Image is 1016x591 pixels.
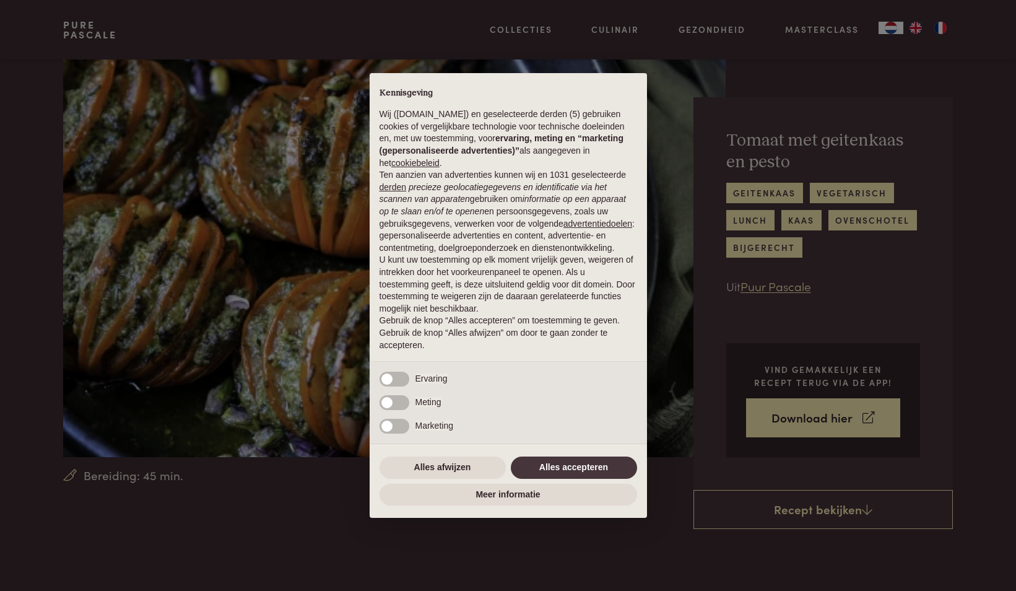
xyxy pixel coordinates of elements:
[380,182,407,194] button: derden
[380,484,637,506] button: Meer informatie
[563,218,632,230] button: advertentiedoelen
[380,133,623,155] strong: ervaring, meting en “marketing (gepersonaliseerde advertenties)”
[380,169,637,254] p: Ten aanzien van advertenties kunnen wij en 1031 geselecteerde gebruiken om en persoonsgegevens, z...
[391,158,440,168] a: cookiebeleid
[511,457,637,479] button: Alles accepteren
[380,88,637,99] h2: Kennisgeving
[380,194,627,216] em: informatie op een apparaat op te slaan en/of te openen
[415,421,453,431] span: Marketing
[380,182,607,204] em: precieze geolocatiegegevens en identificatie via het scannen van apparaten
[380,254,637,315] p: U kunt uw toestemming op elk moment vrijelijk geven, weigeren of intrekken door het voorkeurenpan...
[415,374,448,383] span: Ervaring
[380,315,637,351] p: Gebruik de knop “Alles accepteren” om toestemming te geven. Gebruik de knop “Alles afwijzen” om d...
[380,457,506,479] button: Alles afwijzen
[415,397,441,407] span: Meting
[380,108,637,169] p: Wij ([DOMAIN_NAME]) en geselecteerde derden (5) gebruiken cookies of vergelijkbare technologie vo...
